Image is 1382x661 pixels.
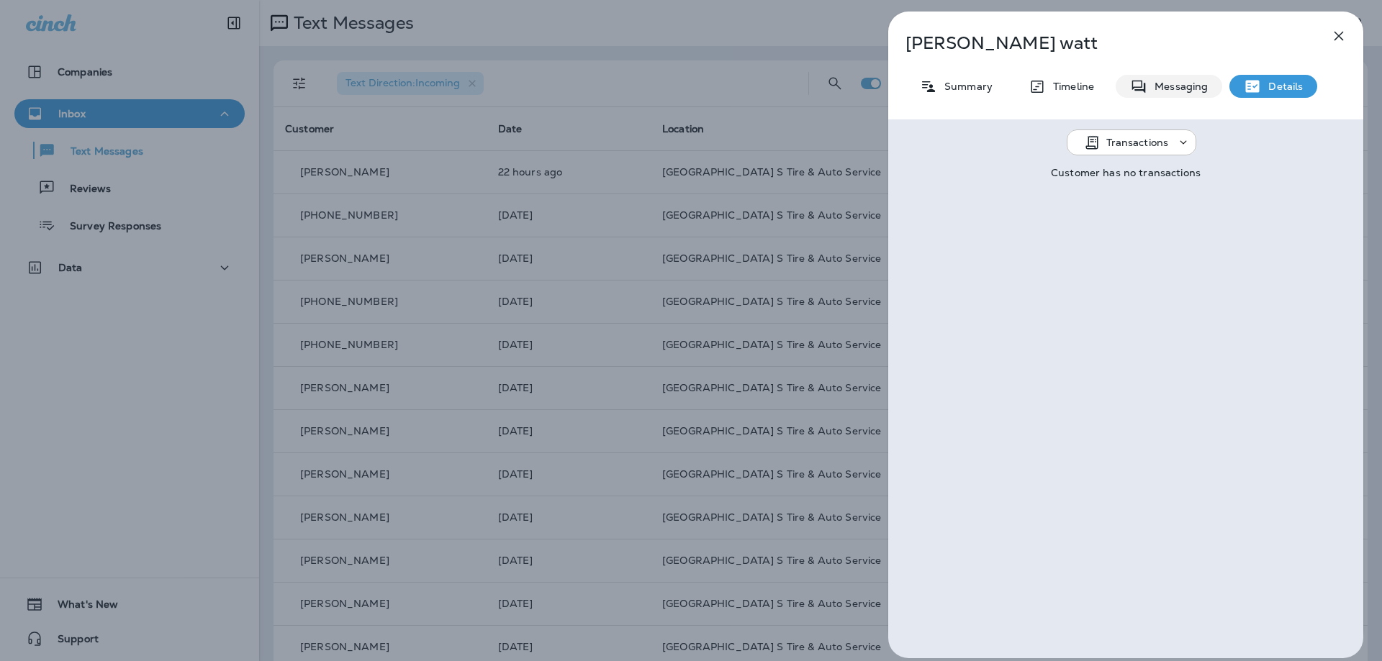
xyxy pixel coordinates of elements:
[1261,81,1303,92] p: Details
[937,81,993,92] p: Summary
[1106,137,1169,148] p: Transactions
[1147,81,1208,92] p: Messaging
[905,33,1299,53] p: [PERSON_NAME] watt
[1046,81,1094,92] p: Timeline
[1051,167,1201,178] p: Customer has no transactions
